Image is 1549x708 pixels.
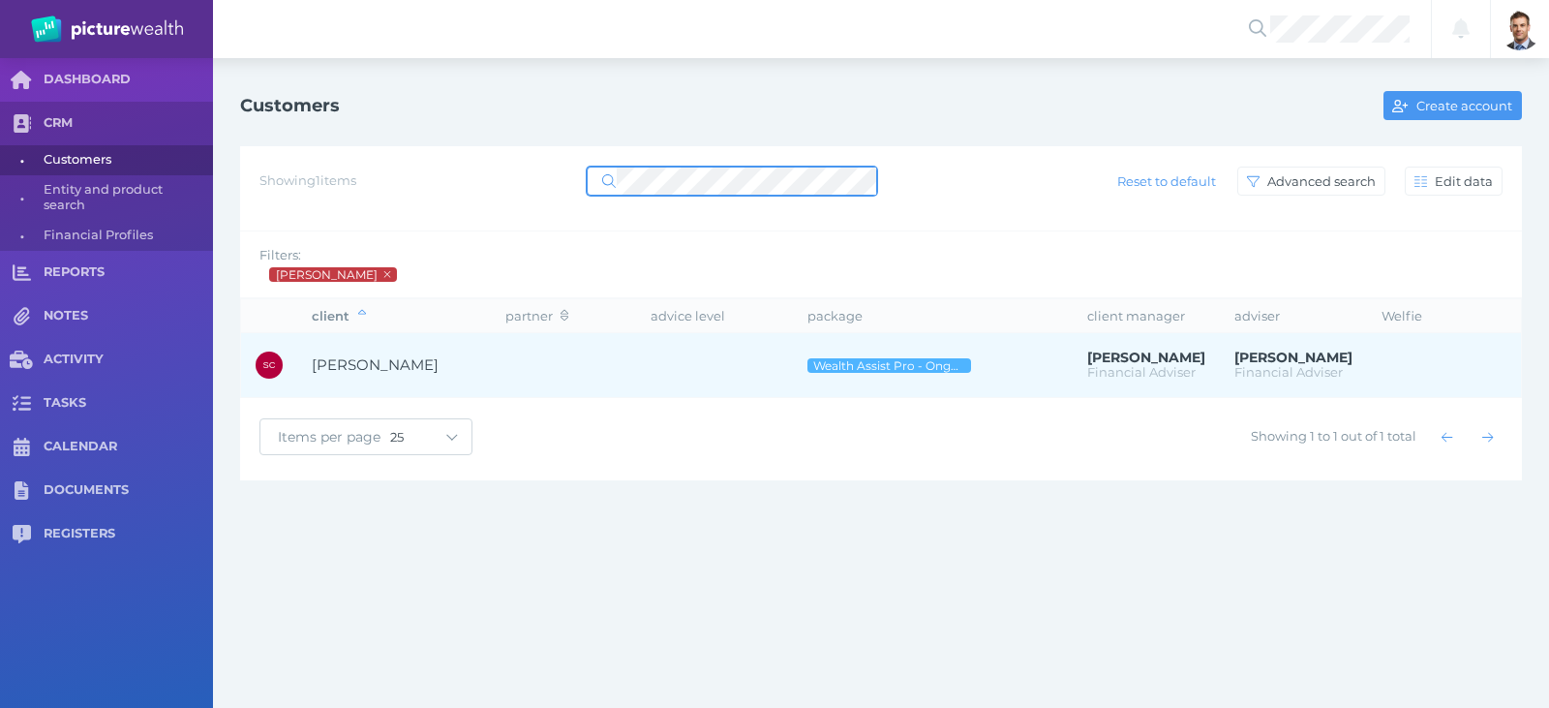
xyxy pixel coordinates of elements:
[44,395,213,412] span: TASKS
[44,175,206,221] span: Entity and product search
[259,172,356,188] span: Showing 1 items
[1109,173,1225,189] span: Reset to default
[1499,8,1541,50] img: Brad Bond
[256,352,283,379] div: Simon Champion
[44,145,206,175] span: Customers
[1433,422,1462,451] button: Show previous page
[259,247,301,262] span: Filters:
[44,115,213,132] span: CRM
[44,264,213,281] span: REPORTS
[44,308,213,324] span: NOTES
[1412,98,1521,113] span: Create account
[260,428,390,446] span: Items per page
[44,72,213,88] span: DASHBOARD
[263,360,276,370] span: SC
[275,267,379,282] span: Brad Bond
[312,308,366,323] span: client
[44,352,213,368] span: ACTIVITY
[1367,299,1444,332] th: Welfie
[1431,173,1502,189] span: Edit data
[636,299,793,332] th: advice level
[31,15,183,43] img: PW
[1087,364,1196,380] span: Financial Adviser
[811,358,966,373] span: Wealth Assist Pro - Ongoing
[1234,349,1352,366] span: Brad Bond
[312,355,439,374] span: Simon Champion
[1263,173,1384,189] span: Advanced search
[44,221,206,251] span: Financial Profiles
[1405,167,1503,196] button: Edit data
[1087,349,1205,366] span: Brad Bond
[505,308,568,323] span: partner
[1073,299,1220,332] th: client manager
[1109,167,1226,196] button: Reset to default
[1237,167,1385,196] button: Advanced search
[1473,422,1503,451] button: Show next page
[1220,299,1367,332] th: adviser
[1383,91,1522,120] button: Create account
[1251,428,1416,444] span: Showing 1 to 1 out of 1 total
[1234,364,1343,380] span: Financial Adviser
[793,299,1072,332] th: package
[240,95,340,116] h1: Customers
[44,439,213,455] span: CALENDAR
[44,482,213,499] span: DOCUMENTS
[44,526,213,542] span: REGISTERS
